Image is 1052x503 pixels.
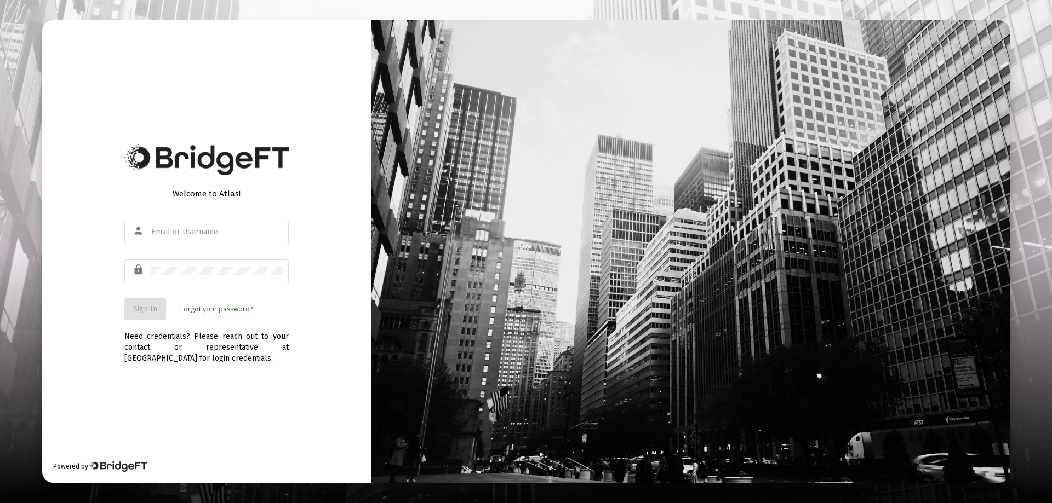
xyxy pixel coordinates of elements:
button: Sign In [124,298,166,320]
mat-icon: person [133,224,146,238]
div: Powered by [53,461,147,472]
input: Email or Username [151,228,283,236]
div: Need credentials? Please reach out to your contact or representative at [GEOGRAPHIC_DATA] for log... [124,320,289,364]
a: Forgot your password? [180,304,253,315]
mat-icon: lock [133,263,146,276]
img: Bridge Financial Technology Logo [124,144,289,175]
img: Bridge Financial Technology Logo [89,461,147,472]
div: Welcome to Atlas! [124,188,289,199]
span: Sign In [133,304,157,314]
